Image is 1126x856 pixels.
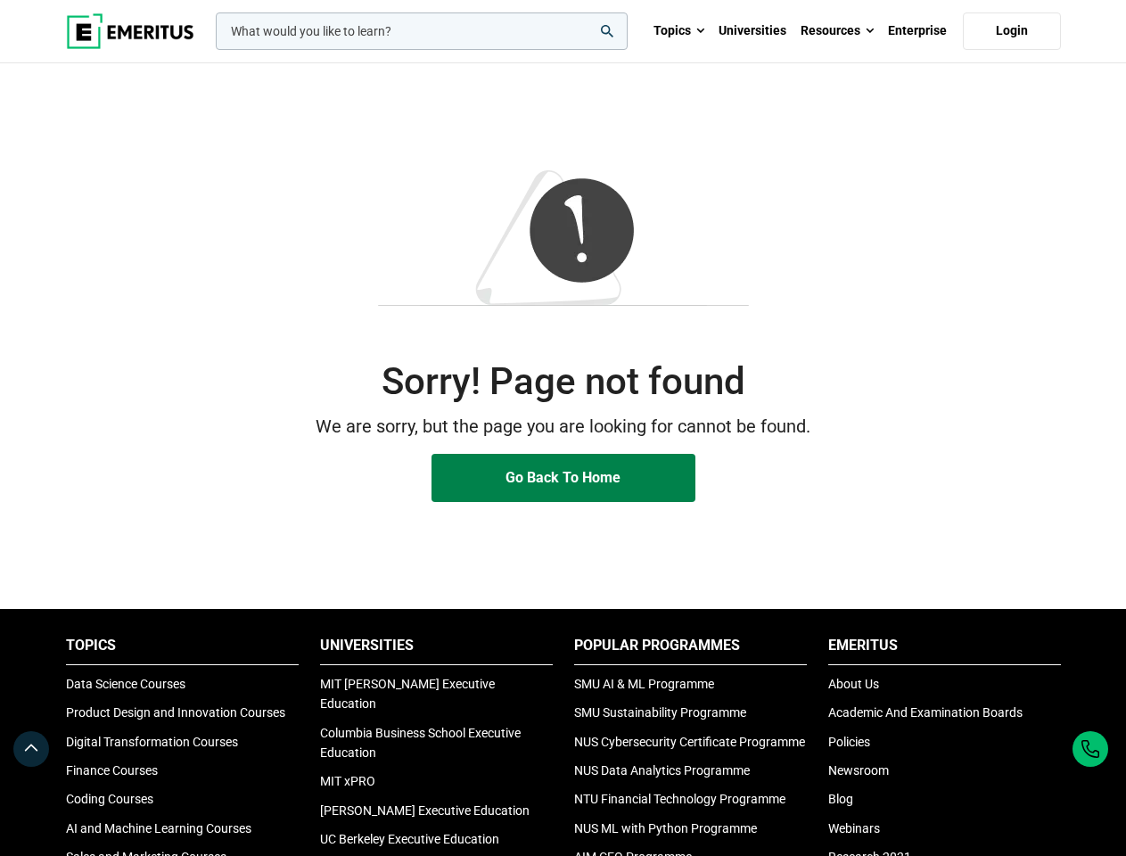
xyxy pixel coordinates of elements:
[66,792,153,806] a: Coding Courses
[66,763,158,778] a: Finance Courses
[828,705,1023,720] a: Academic And Examination Boards
[505,469,621,486] span: Go Back To Home
[66,821,251,835] a: AI and Machine Learning Courses
[320,832,499,846] a: UC Berkeley Executive Education
[574,735,805,749] a: NUS Cybersecurity Certificate Programme
[66,735,238,749] a: Digital Transformation Courses
[828,677,879,691] a: About Us
[378,170,749,306] img: 404-Image
[574,763,750,778] a: NUS Data Analytics Programme
[574,677,714,691] a: SMU AI & ML Programme
[66,705,285,720] a: Product Design and Innovation Courses
[828,792,853,806] a: Blog
[320,726,521,760] a: Columbia Business School Executive Education
[66,677,185,691] a: Data Science Courses
[320,774,375,788] a: MIT xPRO
[216,12,628,50] input: woocommerce-product-search-field-0
[320,803,530,818] a: [PERSON_NAME] Executive Education
[828,735,870,749] a: Policies
[574,705,746,720] a: SMU Sustainability Programme
[828,763,889,778] a: Newsroom
[963,12,1061,50] a: Login
[320,677,495,711] a: MIT [PERSON_NAME] Executive Education
[574,792,785,806] a: NTU Financial Technology Programme
[828,821,880,835] a: Webinars
[574,821,757,835] a: NUS ML with Python Programme
[66,359,1061,404] h2: Sorry! Page not found
[431,454,695,502] a: Go Back To Home
[66,413,1061,440] p: We are sorry, but the page you are looking for cannot be found.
